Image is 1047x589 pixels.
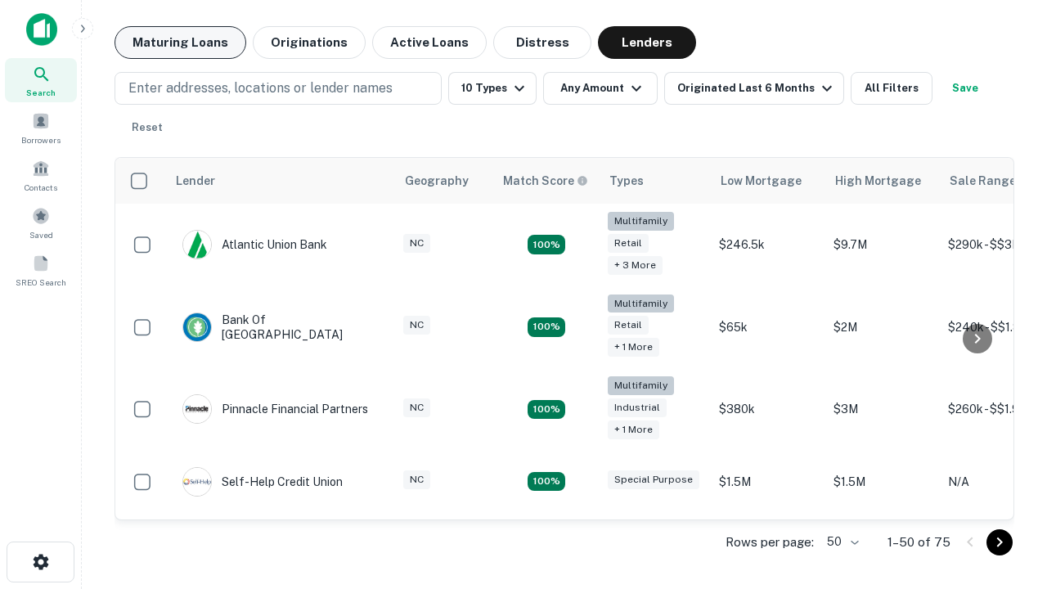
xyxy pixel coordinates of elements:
td: $1.5M [711,451,825,513]
span: Search [26,86,56,99]
div: Multifamily [608,294,674,313]
img: picture [183,395,211,423]
div: + 1 more [608,338,659,357]
button: Reset [121,111,173,144]
div: Multifamily [608,376,674,395]
td: $2M [825,286,940,369]
button: Enter addresses, locations or lender names [115,72,442,105]
th: High Mortgage [825,158,940,204]
button: Save your search to get updates of matches that match your search criteria. [939,72,991,105]
div: Matching Properties: 17, hasApolloMatch: undefined [528,317,565,337]
h6: Match Score [503,172,585,190]
div: 50 [820,530,861,554]
td: $3M [825,368,940,451]
div: High Mortgage [835,171,921,191]
button: Originated Last 6 Months [664,72,844,105]
div: Multifamily [608,212,674,231]
img: picture [183,313,211,341]
img: picture [183,231,211,259]
div: Bank Of [GEOGRAPHIC_DATA] [182,312,379,342]
div: NC [403,316,430,335]
th: Lender [166,158,395,204]
iframe: Chat Widget [965,406,1047,484]
button: Originations [253,26,366,59]
div: Matching Properties: 11, hasApolloMatch: undefined [528,472,565,492]
a: Borrowers [5,106,77,150]
button: Maturing Loans [115,26,246,59]
span: SREO Search [16,276,66,289]
div: NC [403,398,430,417]
div: Special Purpose [608,470,699,489]
span: Contacts [25,181,57,194]
div: Matching Properties: 13, hasApolloMatch: undefined [528,400,565,420]
button: Lenders [598,26,696,59]
td: $9.7M [825,204,940,286]
p: Enter addresses, locations or lender names [128,79,393,98]
a: Search [5,58,77,102]
div: Geography [405,171,469,191]
div: + 3 more [608,256,663,275]
div: NC [403,234,430,253]
img: capitalize-icon.png [26,13,57,46]
a: Contacts [5,153,77,197]
div: Self-help Credit Union [182,467,343,497]
div: Retail [608,234,649,253]
a: Saved [5,200,77,245]
td: $380k [711,368,825,451]
span: Borrowers [21,133,61,146]
img: picture [183,468,211,496]
th: Low Mortgage [711,158,825,204]
div: Atlantic Union Bank [182,230,327,259]
th: Types [600,158,711,204]
button: Active Loans [372,26,487,59]
button: Any Amount [543,72,658,105]
div: Pinnacle Financial Partners [182,394,368,424]
div: Matching Properties: 10, hasApolloMatch: undefined [528,235,565,254]
div: Industrial [608,398,667,417]
button: 10 Types [448,72,537,105]
td: $246.5k [711,204,825,286]
div: Capitalize uses an advanced AI algorithm to match your search with the best lender. The match sco... [503,172,588,190]
p: Rows per page: [726,533,814,552]
td: $65k [711,286,825,369]
a: SREO Search [5,248,77,292]
button: Go to next page [986,529,1013,555]
span: Saved [29,228,53,241]
td: $1.5M [825,451,940,513]
div: Lender [176,171,215,191]
p: 1–50 of 75 [887,533,950,552]
div: Originated Last 6 Months [677,79,837,98]
div: + 1 more [608,420,659,439]
th: Capitalize uses an advanced AI algorithm to match your search with the best lender. The match sco... [493,158,600,204]
button: Distress [493,26,591,59]
button: All Filters [851,72,932,105]
div: Retail [608,316,649,335]
div: Types [609,171,644,191]
div: Low Mortgage [721,171,802,191]
th: Geography [395,158,493,204]
div: NC [403,470,430,489]
div: Sale Range [950,171,1016,191]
